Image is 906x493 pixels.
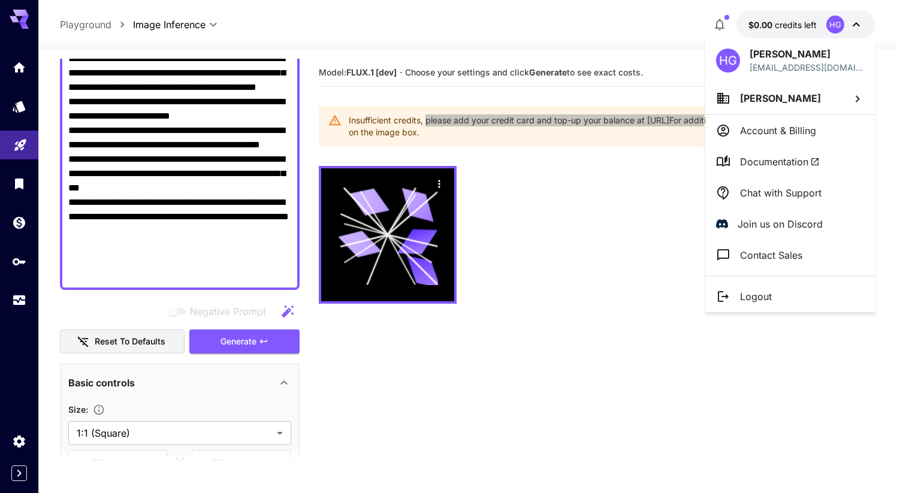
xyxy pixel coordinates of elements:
[740,92,821,104] span: [PERSON_NAME]
[738,217,823,231] p: Join us on Discord
[716,49,740,72] div: HG
[750,61,865,74] p: [EMAIL_ADDRESS][DOMAIN_NAME]
[750,61,865,74] div: helioguerra10@gmail.com
[740,248,802,262] p: Contact Sales
[740,289,772,304] p: Logout
[750,47,865,61] p: [PERSON_NAME]
[740,123,816,138] p: Account & Billing
[705,82,875,114] button: [PERSON_NAME]
[740,186,822,200] p: Chat with Support
[740,155,820,169] span: Documentation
